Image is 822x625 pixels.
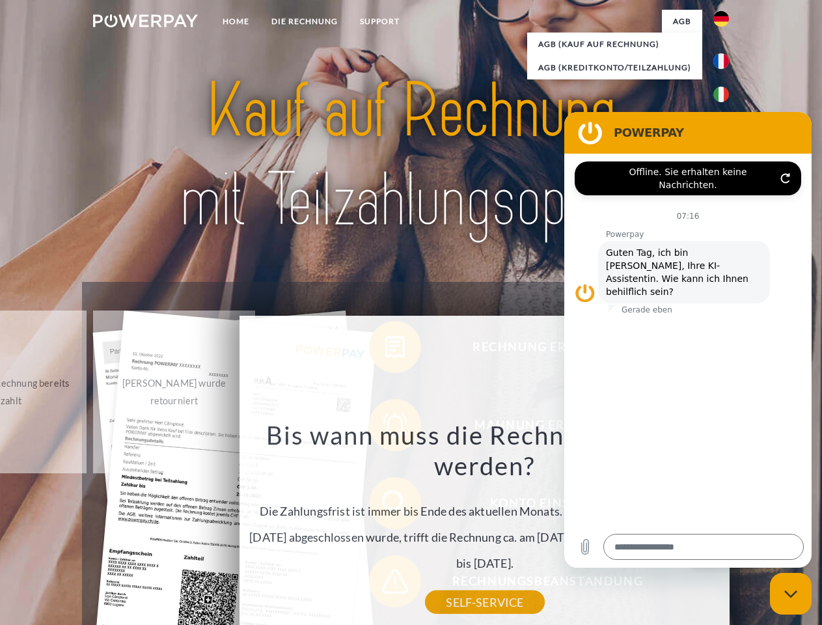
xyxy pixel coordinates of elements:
[564,112,812,568] iframe: Messaging-Fenster
[124,62,698,249] img: title-powerpay_de.svg
[247,419,722,602] div: Die Zahlungsfrist ist immer bis Ende des aktuellen Monats. Wenn die Bestellung z.B. am [DATE] abg...
[212,10,260,33] a: Home
[93,14,198,27] img: logo-powerpay-white.svg
[662,10,702,33] a: agb
[260,10,349,33] a: DIE RECHNUNG
[713,53,729,69] img: fr
[527,56,702,79] a: AGB (Kreditkonto/Teilzahlung)
[713,87,729,102] img: it
[770,573,812,615] iframe: Schaltfläche zum Öffnen des Messaging-Fensters; Konversation läuft
[101,374,247,410] div: [PERSON_NAME] wurde retourniert
[247,419,722,482] h3: Bis wann muss die Rechnung bezahlt werden?
[349,10,411,33] a: SUPPORT
[527,33,702,56] a: AGB (Kauf auf Rechnung)
[713,11,729,27] img: de
[425,590,544,614] a: SELF-SERVICE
